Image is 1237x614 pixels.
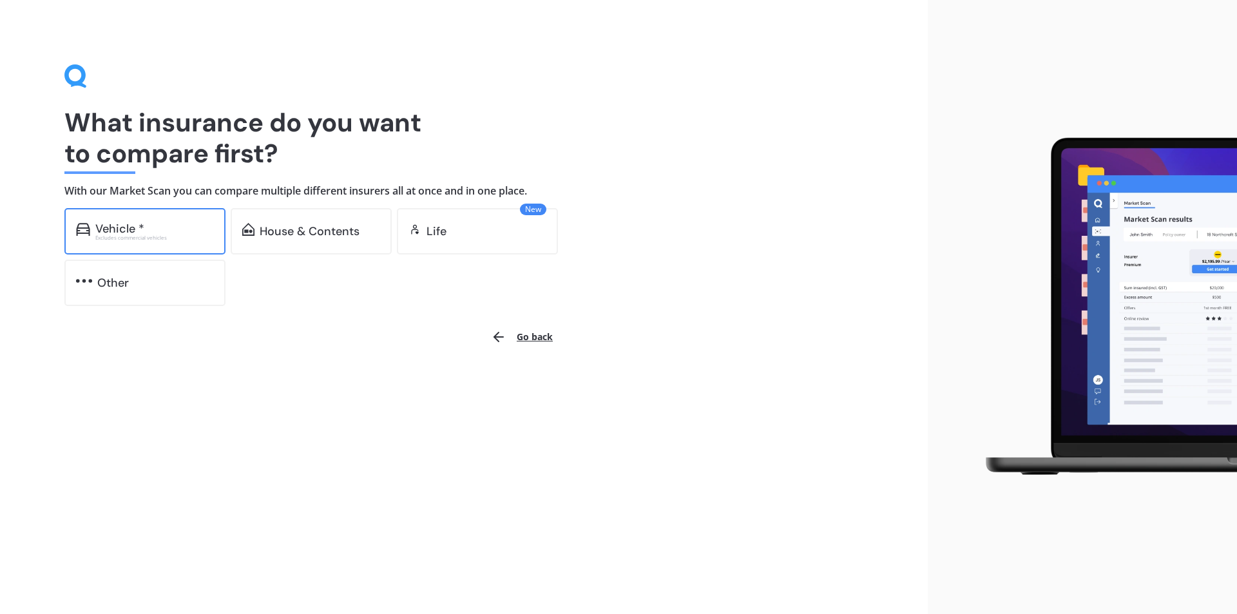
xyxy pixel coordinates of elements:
[260,225,360,238] div: House & Contents
[483,321,561,352] button: Go back
[64,184,863,198] h4: With our Market Scan you can compare multiple different insurers all at once and in one place.
[408,223,421,236] img: life.f720d6a2d7cdcd3ad642.svg
[242,223,254,236] img: home-and-contents.b802091223b8502ef2dd.svg
[76,223,90,236] img: car.f15378c7a67c060ca3f3.svg
[64,107,863,169] h1: What insurance do you want to compare first?
[95,235,214,240] div: Excludes commercial vehicles
[967,130,1237,484] img: laptop.webp
[95,222,144,235] div: Vehicle *
[427,225,446,238] div: Life
[97,276,129,289] div: Other
[76,274,92,287] img: other.81dba5aafe580aa69f38.svg
[520,204,546,215] span: New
